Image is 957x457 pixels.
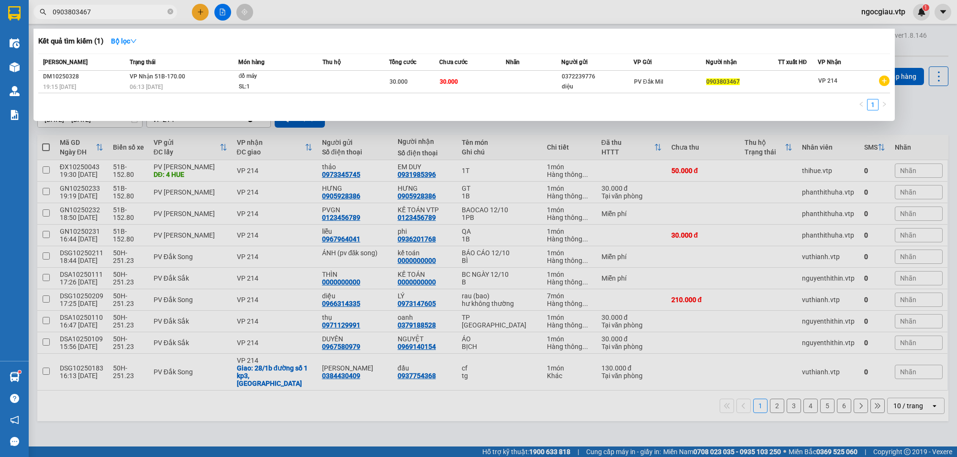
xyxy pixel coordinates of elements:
[238,59,265,65] span: Món hàng
[879,99,890,110] button: right
[389,78,408,85] span: 30.000
[10,415,19,424] span: notification
[10,394,19,403] span: question-circle
[562,72,633,82] div: 0372239776
[40,9,46,15] span: search
[239,71,311,82] div: đồ máy
[818,77,837,84] span: VP 214
[856,99,867,110] button: left
[111,37,137,45] strong: Bộ lọc
[10,110,20,120] img: solution-icon
[561,59,588,65] span: Người gửi
[10,372,20,382] img: warehouse-icon
[38,36,103,46] h3: Kết quả tìm kiếm ( 1 )
[506,59,520,65] span: Nhãn
[439,59,467,65] span: Chưa cước
[323,59,341,65] span: Thu hộ
[440,78,458,85] span: 30.000
[130,59,156,65] span: Trạng thái
[706,78,740,85] span: 0903803467
[868,99,878,110] a: 1
[167,8,173,17] span: close-circle
[706,59,737,65] span: Người nhận
[881,101,887,107] span: right
[879,99,890,110] li: Next Page
[778,59,807,65] span: TT xuất HĐ
[389,59,416,65] span: Tổng cước
[130,73,185,80] span: VP Nhận 51B-170.00
[562,82,633,92] div: diệu
[239,82,311,92] div: SL: 1
[130,38,137,44] span: down
[8,6,21,21] img: logo-vxr
[18,370,21,373] sup: 1
[167,9,173,14] span: close-circle
[130,84,163,90] span: 06:13 [DATE]
[53,7,166,17] input: Tìm tên, số ĐT hoặc mã đơn
[879,76,890,86] span: plus-circle
[43,59,88,65] span: [PERSON_NAME]
[10,437,19,446] span: message
[818,59,841,65] span: VP Nhận
[634,59,652,65] span: VP Gửi
[43,84,76,90] span: 19:15 [DATE]
[867,99,879,110] li: 1
[103,33,145,49] button: Bộ lọcdown
[10,62,20,72] img: warehouse-icon
[10,38,20,48] img: warehouse-icon
[10,86,20,96] img: warehouse-icon
[856,99,867,110] li: Previous Page
[43,72,127,82] div: DM10250328
[634,78,663,85] span: PV Đắk Mil
[858,101,864,107] span: left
